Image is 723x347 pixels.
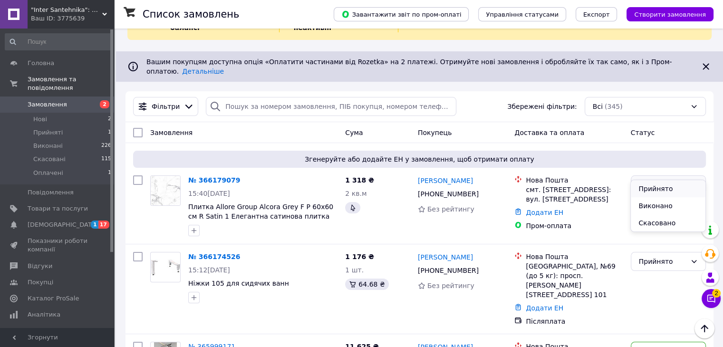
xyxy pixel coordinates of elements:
a: № 366179079 [188,176,240,184]
a: [PERSON_NAME] [418,252,473,262]
span: Виконані [33,142,63,150]
span: 226 [101,142,111,150]
div: смт. [STREET_ADDRESS]: вул. [STREET_ADDRESS] [526,185,623,204]
a: Ніжки 105 для сидячих ванн [188,280,289,287]
span: Оплачені [33,169,63,177]
span: 115 [101,155,111,164]
a: № 366174526 [188,253,240,260]
span: Замовлення [150,129,193,136]
span: [DEMOGRAPHIC_DATA] [28,221,98,229]
span: Покупці [28,278,53,287]
span: Повідомлення [28,188,74,197]
li: Скасовано [631,214,705,231]
button: Створити замовлення [627,7,713,21]
span: 17 [98,221,109,229]
span: 15:40[DATE] [188,190,230,197]
input: Пошук за номером замовлення, ПІБ покупця, номером телефону, Email, номером накладної [206,97,456,116]
span: 2 [712,289,721,298]
span: 1 318 ₴ [345,176,374,184]
span: Інструменти веб-майстра та SEO [28,327,88,344]
div: Післяплата [526,317,623,326]
span: Всі [593,102,603,111]
div: Нова Пошта [526,252,623,261]
a: Фото товару [150,175,181,206]
span: "Inter Santehnika": Стильна та функціональна сантехніка для вашого комфорту! [31,6,102,14]
span: Нові [33,115,47,124]
img: Фото товару [151,176,180,205]
span: Каталог ProSale [28,294,79,303]
span: Доставка та оплата [514,129,584,136]
span: Згенеруйте або додайте ЕН у замовлення, щоб отримати оплату [137,154,702,164]
span: Статус [631,129,655,136]
a: Додати ЕН [526,209,563,216]
span: 2 [100,100,109,108]
span: (345) [605,103,623,110]
div: [PHONE_NUMBER] [416,187,481,201]
span: Створити замовлення [634,11,706,18]
span: Завантажити звіт по пром-оплаті [341,10,461,19]
button: Завантажити звіт по пром-оплаті [334,7,469,21]
span: 1 [108,128,111,137]
span: Замовлення та повідомлення [28,75,114,92]
span: Аналітика [28,310,60,319]
span: Збережені фільтри: [507,102,577,111]
a: Створити замовлення [617,10,713,18]
span: Управління статусами [486,11,559,18]
div: 64.68 ₴ [345,279,388,290]
span: Без рейтингу [427,282,474,289]
button: Наверх [694,318,714,338]
button: Управління статусами [478,7,566,21]
div: Прийнято [639,256,686,267]
button: Чат з покупцем2 [702,289,721,308]
a: Детальніше [182,67,224,75]
span: 1 176 ₴ [345,253,374,260]
h1: Список замовлень [143,9,239,20]
a: [PERSON_NAME] [418,176,473,185]
div: Ваш ID: 3775639 [31,14,114,23]
div: [PHONE_NUMBER] [416,264,481,277]
button: Експорт [576,7,617,21]
span: 2 [108,115,111,124]
span: Фільтри [152,102,180,111]
span: Без рейтингу [427,205,474,213]
span: Прийняті [33,128,63,137]
img: Фото товару [151,259,180,276]
a: Плитка Allore Group Alcora Grey F P 60x60 см R Satin 1 Елегантна сатинова плитка Стильна плитка д... [188,203,333,230]
span: Покупець [418,129,452,136]
div: [GEOGRAPHIC_DATA], №69 (до 5 кг): просп. [PERSON_NAME][STREET_ADDRESS] 101 [526,261,623,299]
span: Експорт [583,11,610,18]
li: Прийнято [631,180,705,197]
span: Скасовані [33,155,66,164]
span: 2 кв.м [345,190,366,197]
span: 1 [108,169,111,177]
span: 15:12[DATE] [188,266,230,274]
div: Нова Пошта [526,175,623,185]
span: 1 [91,221,98,229]
span: Показники роботи компанії [28,237,88,254]
span: Товари та послуги [28,204,88,213]
input: Пошук [5,33,112,50]
div: Пром-оплата [526,221,623,231]
a: Додати ЕН [526,304,563,312]
span: Замовлення [28,100,67,109]
span: 1 шт. [345,266,364,274]
a: Фото товару [150,252,181,282]
span: Cума [345,129,363,136]
span: Головна [28,59,54,67]
span: Вашим покупцям доступна опція «Оплатити частинами від Rozetka» на 2 платежі. Отримуйте нові замов... [146,58,672,75]
li: Виконано [631,197,705,214]
span: Відгуки [28,262,52,270]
